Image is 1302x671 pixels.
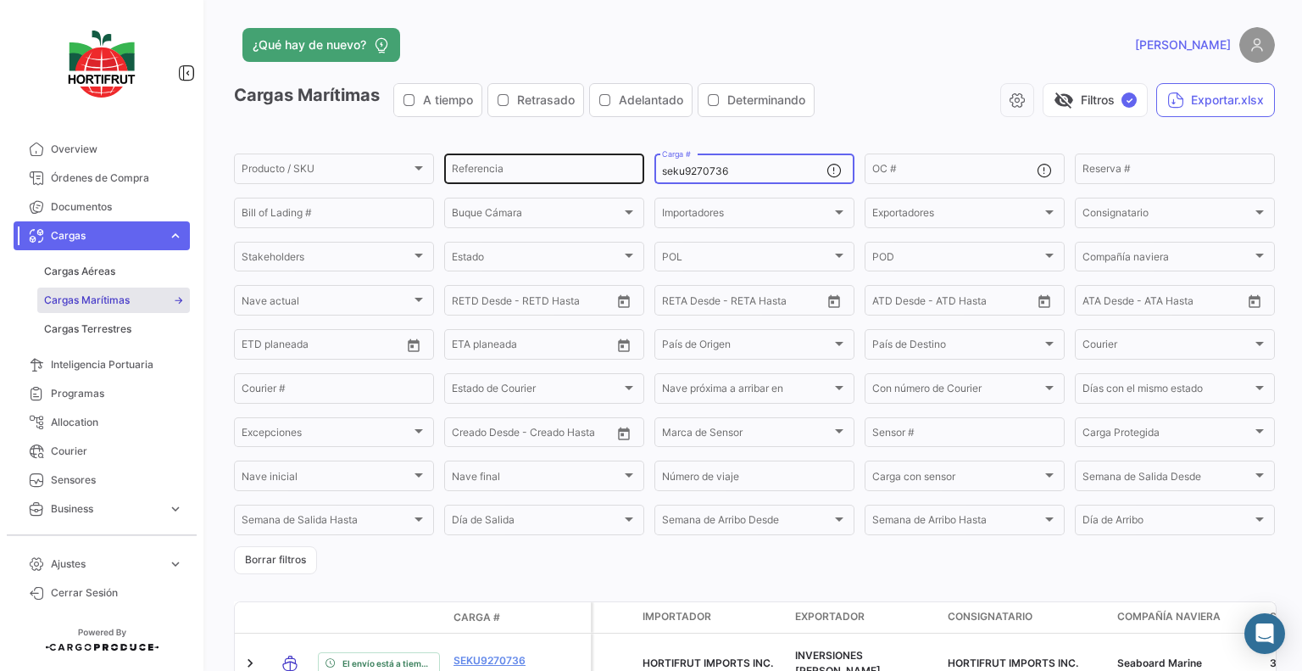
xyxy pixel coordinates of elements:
[548,611,591,624] datatable-header-cell: Póliza
[1117,657,1202,669] span: Seaboard Marine
[590,84,692,116] button: Adelantado
[14,135,190,164] a: Overview
[1082,297,1134,309] input: ATA Desde
[788,602,941,633] datatable-header-cell: Exportador
[517,92,575,109] span: Retrasado
[14,350,190,379] a: Inteligencia Portuaria
[168,228,183,243] span: expand_more
[662,297,693,309] input: Desde
[168,556,183,572] span: expand_more
[494,297,570,309] input: Hasta
[872,210,1042,221] span: Exportadores
[941,602,1110,633] datatable-header-cell: Consignatario
[44,264,115,279] span: Cargas Aéreas
[1082,517,1252,528] span: Día de Arribo
[37,316,190,342] a: Cargas Terrestres
[44,322,131,337] span: Cargas Terrestres
[51,171,183,186] span: Órdenes de Compra
[1082,473,1252,485] span: Semana de Salida Desde
[242,341,272,353] input: Desde
[452,473,621,485] span: Nave final
[51,415,183,430] span: Allocation
[1082,210,1252,221] span: Consignatario
[51,199,183,215] span: Documentos
[234,83,820,117] h3: Cargas Marítimas
[394,84,481,116] button: A tiempo
[643,657,773,669] span: HORTIFRUT IMPORTS INC.
[51,142,183,157] span: Overview
[51,386,183,401] span: Programas
[453,653,542,668] a: SEKU9270736
[1082,341,1252,353] span: Courier
[14,379,190,408] a: Programas
[37,288,190,313] a: Cargas Marítimas
[14,193,190,221] a: Documentos
[59,20,144,108] img: logo-hortifrut.svg
[242,297,411,309] span: Nave actual
[662,210,832,221] span: Importadores
[531,429,608,441] input: Creado Hasta
[51,357,183,372] span: Inteligencia Portuaria
[872,473,1042,485] span: Carga con sensor
[14,437,190,466] a: Courier
[1043,83,1148,117] button: visibility_offFiltros✓
[662,429,832,441] span: Marca de Sensor
[44,293,130,308] span: Cargas Marítimas
[872,385,1042,397] span: Con número de Courier
[619,92,683,109] span: Adelantado
[662,385,832,397] span: Nave próxima a arribar en
[452,341,482,353] input: Desde
[342,657,432,670] span: El envío está a tiempo.
[1054,90,1074,110] span: visibility_off
[242,429,411,441] span: Excepciones
[494,341,570,353] input: Hasta
[284,341,360,353] input: Hasta
[1032,288,1057,314] button: Open calendar
[872,297,926,309] input: ATD Desde
[948,657,1078,669] span: HORTIFRUT IMPORTS INC.
[636,602,788,633] datatable-header-cell: Importador
[1117,609,1221,624] span: Compañía naviera
[611,421,637,446] button: Open calendar
[611,333,637,358] button: Open calendar
[242,473,411,485] span: Nave inicial
[51,444,183,459] span: Courier
[234,546,317,574] button: Borrar filtros
[1156,83,1275,117] button: Exportar.xlsx
[1082,254,1252,266] span: Compañía naviera
[37,259,190,284] a: Cargas Aéreas
[452,385,621,397] span: Estado de Courier
[447,603,548,632] datatable-header-cell: Carga #
[51,472,183,488] span: Sensores
[662,254,832,266] span: POL
[1082,385,1252,397] span: Días con el mismo estado
[488,84,583,116] button: Retrasado
[1110,602,1263,633] datatable-header-cell: Compañía naviera
[453,610,500,625] span: Carga #
[423,92,473,109] span: A tiempo
[611,288,637,314] button: Open calendar
[242,165,411,177] span: Producto / SKU
[821,288,847,314] button: Open calendar
[727,92,805,109] span: Determinando
[51,585,183,601] span: Cerrar Sesión
[1082,429,1252,441] span: Carga Protegida
[242,517,411,528] span: Semana de Salida Hasta
[168,501,183,517] span: expand_more
[1244,613,1285,654] div: Abrir Intercom Messenger
[401,333,426,358] button: Open calendar
[948,609,1032,624] span: Consignatario
[311,611,447,624] datatable-header-cell: Estado de Envio
[14,466,190,495] a: Sensores
[1121,92,1137,108] span: ✓
[51,556,161,572] span: Ajustes
[704,297,781,309] input: Hasta
[51,228,161,243] span: Cargas
[662,341,832,353] span: País de Origen
[872,341,1042,353] span: País de Destino
[14,164,190,193] a: Órdenes de Compra
[662,517,832,528] span: Semana de Arribo Desde
[1146,297,1222,309] input: ATA Hasta
[1242,288,1267,314] button: Open calendar
[452,297,482,309] input: Desde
